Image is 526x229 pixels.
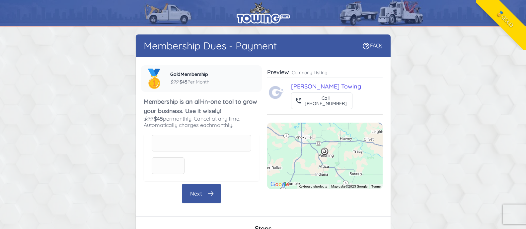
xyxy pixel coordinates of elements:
[182,184,221,203] button: Next
[292,69,328,76] p: Company Listing
[152,135,251,151] div: Card number
[299,184,327,189] button: Keyboard shortcuts
[362,42,383,49] a: FAQs
[237,2,290,24] img: logo.png
[291,92,352,109] button: Call[PHONE_NUMBER]
[156,139,247,147] iframe: Secure Credit Card Frame - Credit Card Number
[331,185,367,188] span: Map data ©2025 Google
[471,135,526,201] iframe: Conversations
[269,180,291,189] a: Open this area in Google Maps (opens a new window)
[144,115,153,122] s: $99
[144,97,259,116] h3: Membership is an all-in-one tool to grow your business. Use it wisely!
[267,68,289,76] h3: Preview
[371,185,381,188] a: Terms (opens in new tab)
[171,115,191,122] span: monthly
[144,116,259,128] h5: per . Cancel at any time. Automatically charges each .
[212,122,232,128] span: monthly
[291,83,361,90] a: [PERSON_NAME] Towing
[152,157,185,174] div: Card expiration date
[156,162,180,170] iframe: Secure Credit Card Frame - Expiration Date
[268,85,284,100] img: Towing.com Logo
[154,115,163,122] b: $45
[144,40,277,52] h1: Membership Dues - Payment
[305,95,347,106] div: Call [PHONE_NUMBER]
[141,65,262,92] div: Switch Plans
[269,180,291,189] img: Google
